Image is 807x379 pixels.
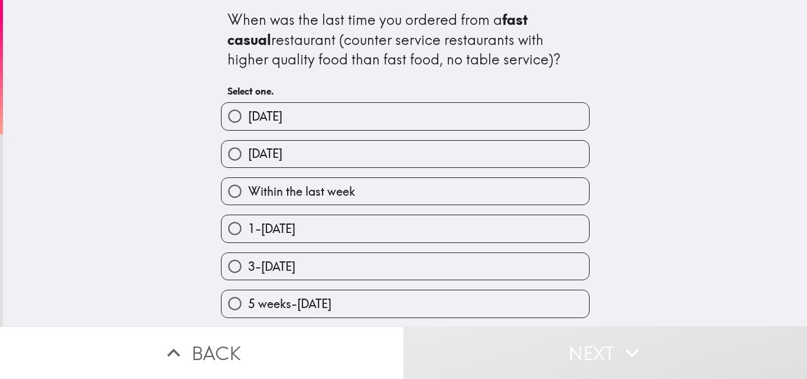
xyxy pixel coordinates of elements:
span: 1-[DATE] [248,221,295,237]
span: 5 weeks-[DATE] [248,296,331,312]
b: fast casual [227,11,531,48]
button: 1-[DATE] [222,215,589,242]
h6: Select one. [227,85,583,98]
span: [DATE] [248,145,282,162]
span: [DATE] [248,108,282,125]
span: 3-[DATE] [248,258,295,275]
div: When was the last time you ordered from a restaurant (counter service restaurants with higher qua... [227,10,583,70]
button: [DATE] [222,141,589,167]
span: Within the last week [248,183,355,200]
button: 5 weeks-[DATE] [222,290,589,317]
button: [DATE] [222,103,589,129]
button: Next [403,326,807,379]
button: 3-[DATE] [222,253,589,280]
button: Within the last week [222,178,589,205]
